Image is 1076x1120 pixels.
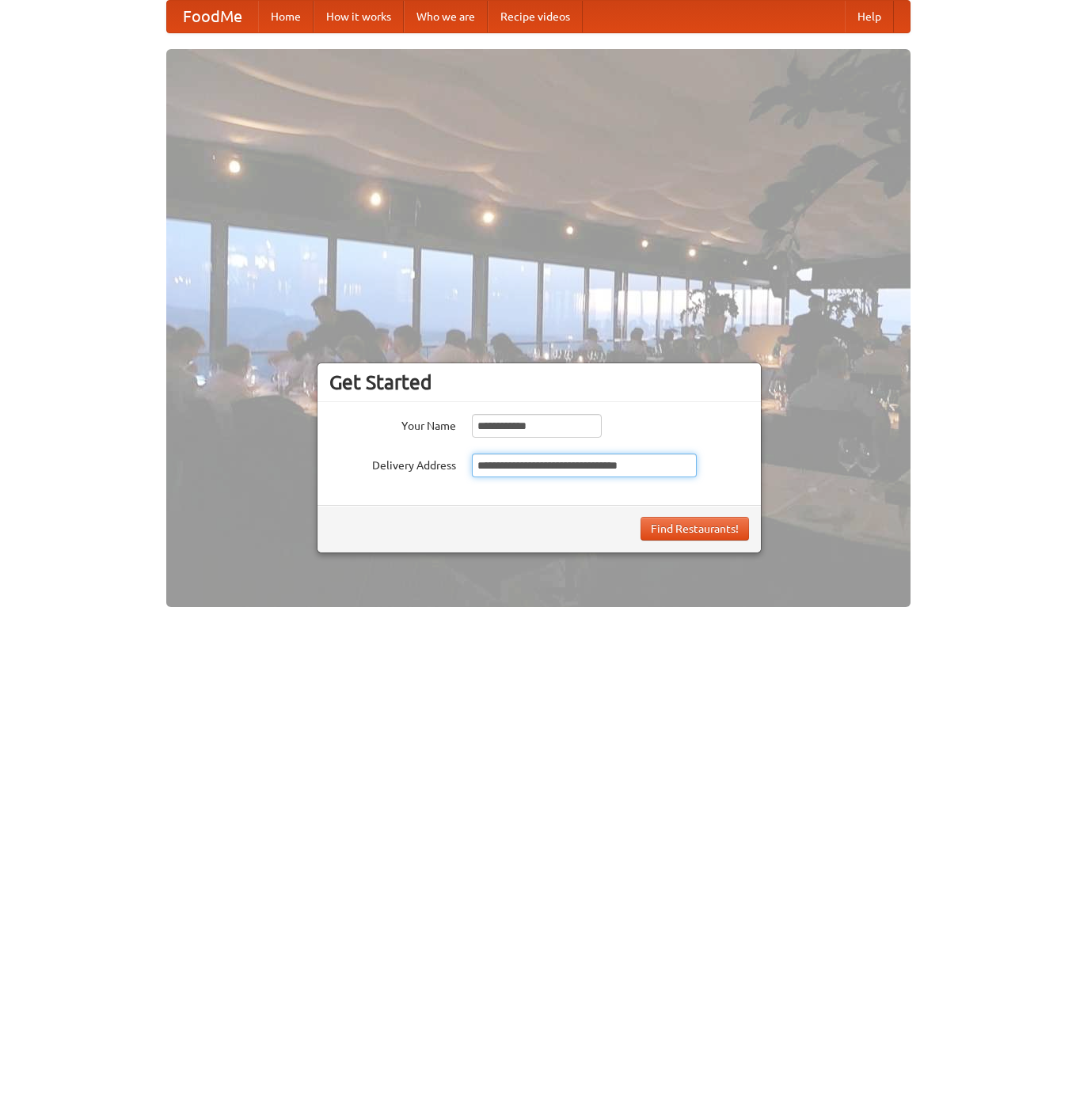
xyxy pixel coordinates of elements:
label: Your Name [329,414,456,434]
a: FoodMe [167,1,258,32]
a: How it works [314,1,404,32]
h3: Get Started [329,370,749,394]
a: Who we are [404,1,488,32]
a: Help [845,1,894,32]
a: Home [258,1,314,32]
a: Recipe videos [488,1,583,32]
label: Delivery Address [329,454,456,473]
button: Find Restaurants! [641,517,749,541]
